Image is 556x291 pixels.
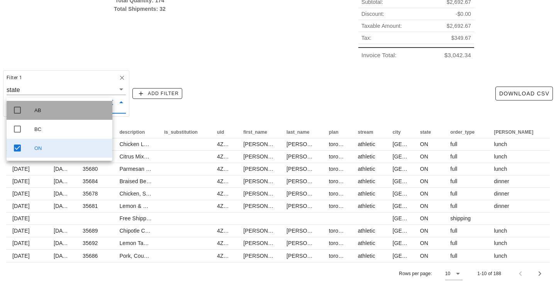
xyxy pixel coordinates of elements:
[83,240,98,246] span: 35692
[393,253,449,259] span: [GEOGRAPHIC_DATA]
[450,129,475,135] span: order_type
[393,203,449,209] span: [GEOGRAPHIC_DATA]
[119,166,203,172] span: Parmesan Shrimp & Quinoa Salad
[12,191,30,197] span: [DATE]
[450,153,457,160] span: full
[54,253,71,259] span: [DATE]
[34,145,106,151] div: ON
[7,87,20,94] div: state
[352,126,386,138] th: stream: Not sorted. Activate to sort ascending.
[393,228,449,234] span: [GEOGRAPHIC_DATA]
[329,253,365,259] span: toronto:athletic
[393,178,449,184] span: [GEOGRAPHIC_DATA]
[286,129,310,135] span: last_name
[393,215,449,221] span: [GEOGRAPHIC_DATA]
[119,240,188,246] span: Lemon Tahini Salmon Salad
[113,126,158,138] th: description: Not sorted. Activate to sort ascending.
[329,203,365,209] span: toronto:athletic
[358,141,375,147] span: athletic
[488,126,546,138] th: tod: Not sorted. Activate to sort ascending.
[450,178,457,184] span: full
[450,141,457,147] span: full
[393,191,449,197] span: [GEOGRAPHIC_DATA]
[12,166,30,172] span: [DATE]
[495,87,553,100] button: Download CSV
[119,203,193,209] span: Lemon & Herb Marinated Beef
[499,90,549,97] span: Download CSV
[450,228,457,234] span: full
[399,262,463,285] div: Rows per page:
[54,228,71,234] span: [DATE]
[83,203,98,209] span: 35681
[445,270,450,277] div: 10
[119,129,145,135] span: description
[119,253,227,259] span: Pork, Couscous & Roasted Root Vegetables
[494,141,507,147] span: lunch
[237,126,280,138] th: first_name: Not sorted. Activate to sort ascending.
[420,178,428,184] span: ON
[420,215,428,221] span: ON
[83,191,98,197] span: 35678
[329,191,365,197] span: toronto:athletic
[119,228,224,234] span: Chipotle Chicken Thighs with 3 Bean Salad
[286,153,331,160] span: [PERSON_NAME]
[217,153,304,160] span: 4ZZCnjCjuFdKH34Av1uMJJxTmSl1
[211,126,237,138] th: uid: Not sorted. Activate to sort ascending.
[456,10,471,18] span: -$0.00
[243,178,288,184] span: [PERSON_NAME]
[286,228,331,234] span: [PERSON_NAME]
[286,141,331,147] span: [PERSON_NAME]
[286,253,331,259] span: [PERSON_NAME]
[445,267,463,280] div: 10Rows per page:
[361,10,384,18] span: Discount:
[12,203,30,209] span: [DATE]
[329,178,365,184] span: toronto:athletic
[243,153,288,160] span: [PERSON_NAME]
[217,253,304,259] span: 4ZZCnjCjuFdKH34Av1uMJJxTmSl1
[358,253,375,259] span: athletic
[34,126,106,133] div: BC
[329,240,365,246] span: toronto:athletic
[494,153,507,160] span: lunch
[132,88,182,99] button: Add Filter
[329,228,365,234] span: toronto:athletic
[83,253,98,259] span: 35686
[7,85,126,95] div: state
[6,126,47,138] th: ship_date: Not sorted. Activate to sort ascending.
[243,203,288,209] span: [PERSON_NAME]
[450,253,457,259] span: full
[323,126,352,138] th: plan: Not sorted. Activate to sort ascending.
[243,166,288,172] span: [PERSON_NAME]
[6,5,273,13] div: Total Shipments: 32
[217,166,304,172] span: 4ZZCnjCjuFdKH34Av1uMJJxTmSl1
[450,215,471,221] span: shipping
[393,141,449,147] span: [GEOGRAPHIC_DATA]
[358,240,375,246] span: athletic
[286,166,331,172] span: [PERSON_NAME]
[420,253,428,259] span: ON
[450,203,457,209] span: full
[217,178,304,184] span: 4ZZCnjCjuFdKH34Av1uMJJxTmSl1
[83,178,98,184] span: 35684
[450,191,457,197] span: full
[393,153,449,160] span: [GEOGRAPHIC_DATA]
[420,191,428,197] span: ON
[386,126,414,138] th: city: Not sorted. Activate to sort ascending.
[243,240,288,246] span: [PERSON_NAME]
[447,22,471,30] span: $2,692.67
[217,203,304,209] span: 4ZZCnjCjuFdKH34Av1uMJJxTmSl1
[494,191,509,197] span: dinner
[358,166,375,172] span: athletic
[286,203,331,209] span: [PERSON_NAME]
[243,129,267,135] span: first_name
[12,215,30,221] span: [DATE]
[54,240,71,246] span: [DATE]
[286,178,331,184] span: [PERSON_NAME]
[420,129,431,135] span: state
[243,191,288,197] span: [PERSON_NAME]
[243,141,288,147] span: [PERSON_NAME]
[494,253,507,259] span: lunch
[217,240,304,246] span: 4ZZCnjCjuFdKH34Av1uMJJxTmSl1
[477,270,501,277] div: 1-10 of 188
[494,166,507,172] span: lunch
